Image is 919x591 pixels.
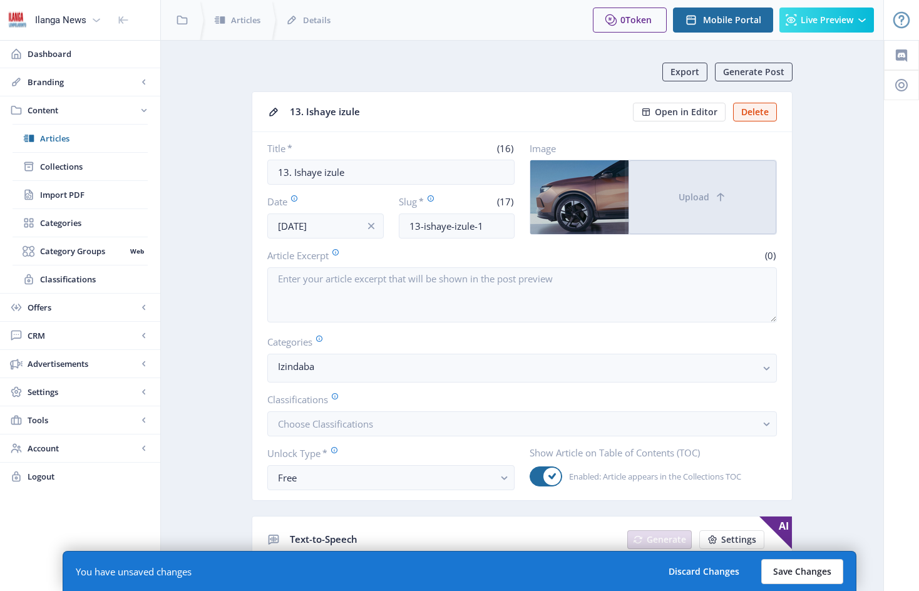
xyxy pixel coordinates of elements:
label: Image [530,142,767,155]
a: Classifications [13,265,148,293]
input: Type Article Title ... [267,160,515,185]
div: Free [278,470,494,485]
a: Collections [13,153,148,180]
a: Import PDF [13,181,148,208]
button: Choose Classifications [267,411,777,436]
label: Slug [399,195,452,208]
button: Discard Changes [657,559,751,584]
span: Branding [28,76,138,88]
label: Title [267,142,386,155]
button: Open in Editor [633,103,726,121]
span: Details [303,14,331,26]
input: this-is-how-a-slug-looks-like [399,213,515,239]
button: Generate [627,530,692,549]
span: Open in Editor [655,107,717,117]
a: New page [620,530,692,549]
span: Mobile Portal [703,15,761,25]
div: You have unsaved changes [76,565,192,578]
span: Classifications [40,273,148,285]
img: 6e32966d-d278-493e-af78-9af65f0c2223.png [8,10,28,30]
span: Account [28,442,138,455]
span: Offers [28,301,138,314]
span: Logout [28,470,150,483]
a: Articles [13,125,148,152]
span: Enabled: Article appears in the Collections TOC [562,469,741,484]
a: New page [692,530,764,549]
button: Export [662,63,707,81]
button: Live Preview [779,8,874,33]
label: Categories [267,335,767,349]
div: 13. Ishaye izule [290,102,625,121]
button: Save Changes [761,559,843,584]
span: Export [670,67,699,77]
label: Classifications [267,393,767,406]
span: Dashboard [28,48,150,60]
span: Settings [28,386,138,398]
span: Generate [647,535,686,545]
span: CRM [28,329,138,342]
span: Generate Post [723,67,784,77]
span: (16) [495,142,515,155]
span: Token [625,14,652,26]
button: Settings [699,530,764,549]
input: Publishing Date [267,213,384,239]
span: Category Groups [40,245,126,257]
label: Show Article on Table of Contents (TOC) [530,446,767,459]
span: Content [28,104,138,116]
button: Delete [733,103,777,121]
a: Categories [13,209,148,237]
span: Settings [721,535,756,545]
span: Articles [40,132,148,145]
button: info [359,213,384,239]
button: Free [267,465,515,490]
button: Mobile Portal [673,8,773,33]
button: 0Token [593,8,667,33]
span: Choose Classifications [278,418,373,430]
span: (0) [763,249,777,262]
label: Article Excerpt [267,249,517,262]
button: Generate Post [715,63,793,81]
span: (17) [495,195,515,208]
span: Advertisements [28,357,138,370]
div: Ilanga News [35,6,86,34]
span: Categories [40,217,148,229]
span: Import PDF [40,188,148,201]
span: Articles [231,14,260,26]
button: Upload [629,160,776,234]
span: Live Preview [801,15,853,25]
nb-badge: Web [126,245,148,257]
nb-select-label: Izindaba [278,359,756,374]
label: Unlock Type [267,446,505,460]
span: Tools [28,414,138,426]
a: Category GroupsWeb [13,237,148,265]
nb-icon: info [365,220,377,232]
span: Upload [679,192,709,202]
label: Date [267,195,374,208]
span: Text-to-Speech [290,533,357,545]
span: AI [759,516,792,549]
button: Izindaba [267,354,777,383]
span: Collections [40,160,148,173]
